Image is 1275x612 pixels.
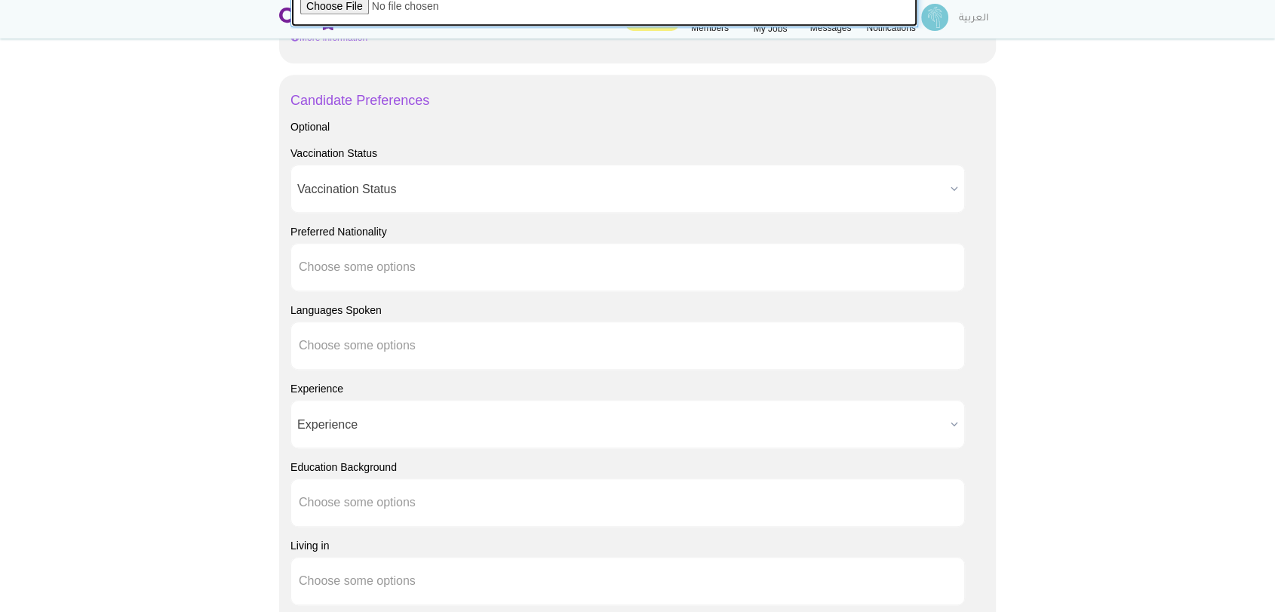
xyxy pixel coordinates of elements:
a: More information [290,32,367,43]
p: The Hostess is responsible for providing a warm and friendly welcome to guests, managing reservat... [15,41,700,88]
p: - Guest Reception: [15,123,700,139]
span: My Jobs [754,21,788,36]
p: o Greet guests warmly as they arrive and thank them as they leave. [15,149,700,165]
span: Experience [297,401,945,449]
label: Languages Spoken [290,303,382,318]
span: Notifications [866,20,915,35]
span: Members [691,20,729,35]
img: Home [279,8,378,30]
div: Optional [290,119,985,134]
span: Vaccination Status [297,165,945,214]
p: Overview: [15,15,700,31]
a: العربية [951,4,996,34]
label: Education Background [290,460,397,475]
a: Candidate Preferences [290,93,429,108]
label: Living in [290,538,329,553]
label: Preferred Nationality [290,224,387,239]
label: Experience [290,381,343,396]
label: Vaccination Status [290,146,377,161]
p: Duties & Responsibilities [15,97,700,113]
span: Messages [810,20,852,35]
